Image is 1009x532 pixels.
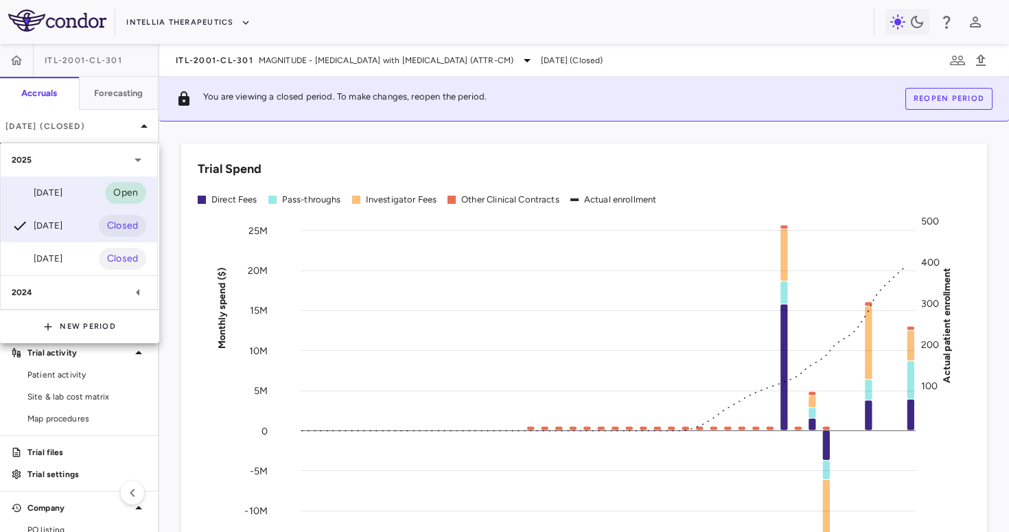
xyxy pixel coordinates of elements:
[99,218,146,233] span: Closed
[12,154,32,166] p: 2025
[1,276,157,309] div: 2024
[105,185,146,200] span: Open
[12,251,62,267] div: [DATE]
[12,286,33,299] p: 2024
[12,185,62,201] div: [DATE]
[99,251,146,266] span: Closed
[1,143,157,176] div: 2025
[43,316,116,338] button: New Period
[12,218,62,234] div: [DATE]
